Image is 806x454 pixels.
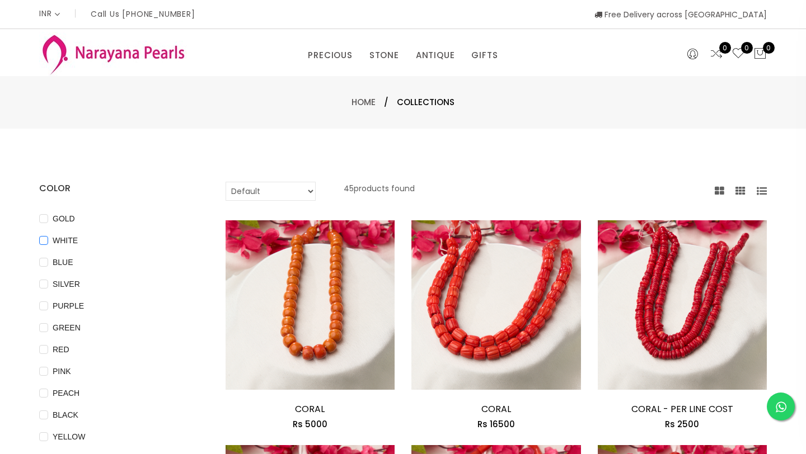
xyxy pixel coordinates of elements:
[48,343,74,356] span: RED
[741,42,753,54] span: 0
[48,365,76,377] span: PINK
[48,212,79,225] span: GOLD
[295,403,325,415] a: CORAL
[719,42,731,54] span: 0
[39,182,192,195] h4: COLOR
[397,96,454,109] span: Collections
[48,387,84,399] span: PEACH
[477,418,515,430] span: Rs 16500
[732,47,745,62] a: 0
[384,96,388,109] span: /
[308,47,352,64] a: PRECIOUS
[471,47,498,64] a: GIFTS
[594,9,767,20] span: Free Delivery across [GEOGRAPHIC_DATA]
[48,234,82,247] span: WHITE
[352,96,376,108] a: Home
[91,10,195,18] p: Call Us [PHONE_NUMBER]
[48,300,88,312] span: PURPLE
[48,278,85,290] span: SILVER
[631,403,733,415] a: CORAL - PER LINE COST
[753,47,767,62] button: 0
[48,431,90,443] span: YELLOW
[710,47,723,62] a: 0
[48,321,85,334] span: GREEN
[416,47,455,64] a: ANTIQUE
[48,256,78,268] span: BLUE
[763,42,775,54] span: 0
[293,418,327,430] span: Rs 5000
[369,47,399,64] a: STONE
[665,418,699,430] span: Rs 2500
[344,182,415,201] p: 45 products found
[481,403,511,415] a: CORAL
[48,409,83,421] span: BLACK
